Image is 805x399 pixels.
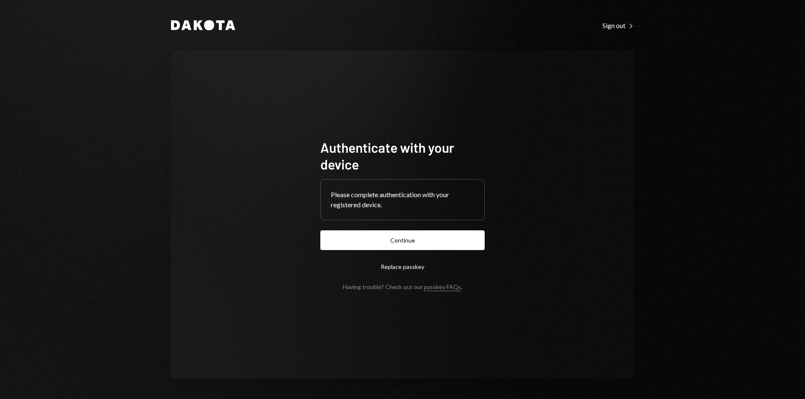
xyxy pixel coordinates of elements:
[343,283,462,290] div: Having trouble? Check out our .
[424,283,461,291] a: passkey FAQs
[320,139,485,172] h1: Authenticate with your device
[602,21,634,30] a: Sign out
[331,190,474,210] div: Please complete authentication with your registered device.
[320,230,485,250] button: Continue
[320,257,485,276] button: Replace passkey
